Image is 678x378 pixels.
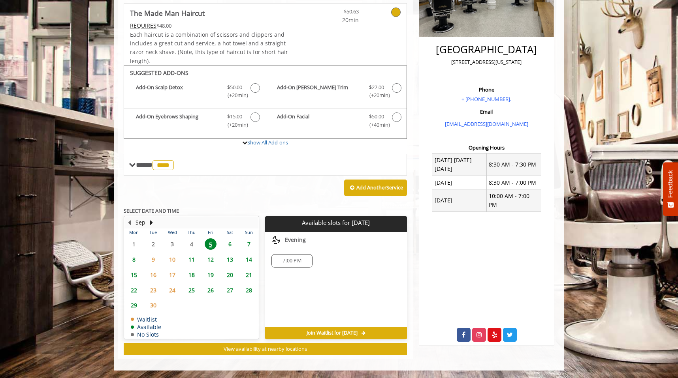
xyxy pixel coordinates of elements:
[201,252,220,267] td: Select day12
[223,91,247,99] span: (+20min )
[312,16,359,24] span: 20min
[220,236,239,252] td: Select day6
[432,176,487,189] td: [DATE]
[128,254,140,265] span: 8
[247,139,288,146] a: Show All Add-ons
[269,112,402,131] label: Add-On Facial
[243,269,255,281] span: 21
[356,184,403,191] b: Add Another Service
[239,283,259,298] td: Select day28
[124,298,143,313] td: Select day29
[220,228,239,236] th: Sat
[163,228,182,236] th: Wed
[486,189,541,212] td: 10:00 AM - 7:00 PM
[205,284,217,296] span: 26
[285,237,306,243] span: Evening
[426,145,547,150] h3: Opening Hours
[239,236,259,252] td: Select day7
[136,218,145,227] button: Sep
[124,343,407,355] button: View availability at nearby locations
[224,345,307,352] span: View availability at nearby locations
[667,170,674,198] span: Feedback
[205,238,217,250] span: 5
[312,4,359,24] a: $50.63
[186,284,198,296] span: 25
[239,228,259,236] th: Sun
[166,284,178,296] span: 24
[271,235,281,245] img: evening slots
[220,252,239,267] td: Select day13
[239,267,259,283] td: Select day21
[307,330,358,336] span: Join Waitlist for [DATE]
[143,267,162,283] td: Select day16
[486,153,541,176] td: 8:30 AM - 7:30 PM
[163,267,182,283] td: Select day17
[239,252,259,267] td: Select day14
[243,238,255,250] span: 7
[124,252,143,267] td: Select day8
[166,254,178,265] span: 10
[130,69,188,77] b: SUGGESTED ADD-ONS
[163,252,182,267] td: Select day10
[243,254,255,265] span: 14
[143,228,162,236] th: Tue
[124,65,407,139] div: The Made Man Haircut Add-onS
[461,95,511,103] a: + [PHONE_NUMBER].
[428,109,545,114] h3: Email
[227,83,242,92] span: $50.00
[201,267,220,283] td: Select day19
[224,238,236,250] span: 6
[166,269,178,281] span: 17
[124,228,143,236] th: Mon
[205,269,217,281] span: 19
[428,44,545,55] h2: [GEOGRAPHIC_DATA]
[182,283,201,298] td: Select day25
[128,112,261,131] label: Add-On Eyebrows Shaping
[124,207,179,214] b: SELECT DATE AND TIME
[182,252,201,267] td: Select day11
[128,269,140,281] span: 15
[136,112,219,129] b: Add-On Eyebrows Shaping
[136,83,219,100] b: Add-On Scalp Detox
[148,218,154,227] button: Next Month
[128,284,140,296] span: 22
[227,112,242,121] span: $15.00
[124,283,143,298] td: Select day22
[131,324,161,330] td: Available
[369,112,384,121] span: $50.00
[428,87,545,92] h3: Phone
[201,228,220,236] th: Fri
[277,112,361,129] b: Add-On Facial
[131,316,161,322] td: Waitlist
[128,299,140,311] span: 29
[220,283,239,298] td: Select day27
[277,83,361,100] b: Add-On [PERSON_NAME] Trim
[130,22,156,29] span: This service needs some Advance to be paid before we block your appointment
[130,21,289,30] div: $48.00
[126,218,132,227] button: Previous Month
[201,236,220,252] td: Select day5
[131,331,161,337] td: No Slots
[130,7,205,19] b: The Made Man Haircut
[147,269,159,281] span: 16
[147,254,159,265] span: 9
[268,219,403,226] p: Available slots for [DATE]
[224,284,236,296] span: 27
[186,269,198,281] span: 18
[205,254,217,265] span: 12
[369,83,384,92] span: $27.00
[143,252,162,267] td: Select day9
[344,180,407,196] button: Add AnotherService
[271,254,312,268] div: 7:00 PM
[365,121,388,129] span: (+40min )
[428,58,545,66] p: [STREET_ADDRESS][US_STATE]
[182,267,201,283] td: Select day18
[220,267,239,283] td: Select day20
[243,284,255,296] span: 28
[163,283,182,298] td: Select day24
[486,176,541,189] td: 8:30 AM - 7:00 PM
[432,189,487,212] td: [DATE]
[143,298,162,313] td: Select day30
[663,162,678,216] button: Feedback - Show survey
